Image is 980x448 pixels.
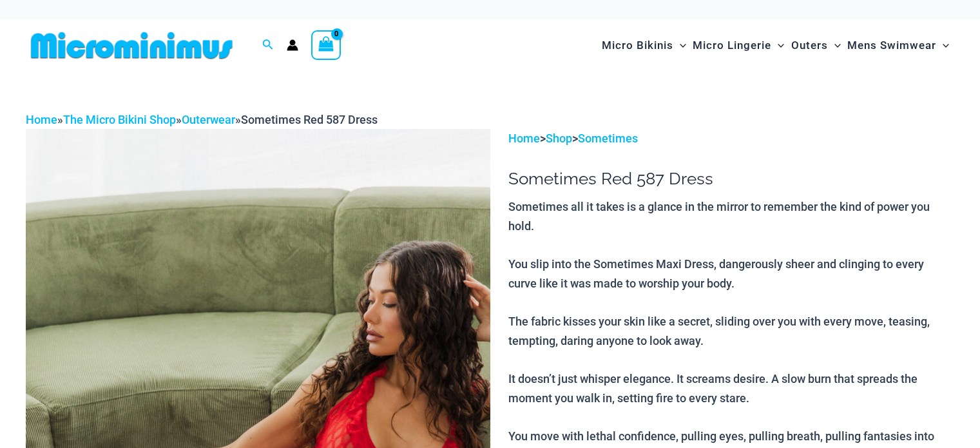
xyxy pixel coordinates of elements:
a: OutersMenu ToggleMenu Toggle [788,26,844,65]
p: > > [508,129,954,148]
a: Micro BikinisMenu ToggleMenu Toggle [599,26,689,65]
span: Menu Toggle [771,29,784,62]
a: Mens SwimwearMenu ToggleMenu Toggle [844,26,952,65]
a: Search icon link [262,37,274,54]
span: Menu Toggle [828,29,841,62]
nav: Site Navigation [597,24,954,67]
a: Micro LingerieMenu ToggleMenu Toggle [689,26,787,65]
span: Menu Toggle [673,29,686,62]
a: Sometimes [578,131,638,145]
span: Mens Swimwear [847,29,936,62]
a: Shop [546,131,572,145]
span: Outers [791,29,828,62]
a: Outerwear [182,113,235,126]
span: Micro Bikinis [602,29,673,62]
span: Micro Lingerie [693,29,771,62]
a: Home [508,131,540,145]
h1: Sometimes Red 587 Dress [508,169,954,189]
span: » » » [26,113,378,126]
a: View Shopping Cart, empty [311,30,341,60]
a: Account icon link [287,39,298,51]
span: Menu Toggle [936,29,949,62]
a: The Micro Bikini Shop [63,113,176,126]
span: Sometimes Red 587 Dress [241,113,378,126]
a: Home [26,113,57,126]
img: MM SHOP LOGO FLAT [26,31,238,60]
